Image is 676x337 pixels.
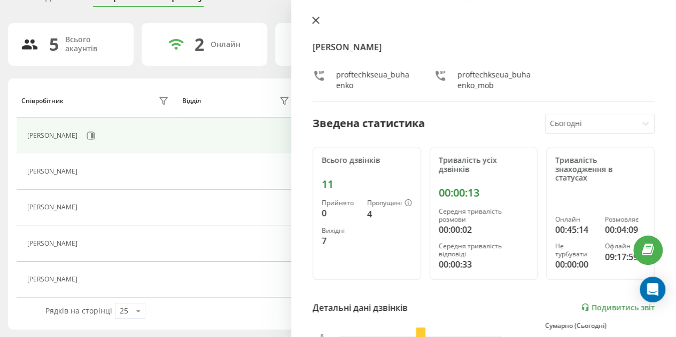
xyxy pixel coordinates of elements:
[322,199,359,207] div: Прийнято
[195,34,204,54] div: 2
[605,216,646,223] div: Розмовляє
[322,207,359,220] div: 0
[27,168,80,175] div: [PERSON_NAME]
[605,242,646,250] div: Офлайн
[555,216,596,223] div: Онлайн
[211,40,240,49] div: Онлайн
[313,301,408,314] div: Детальні дані дзвінків
[27,240,80,247] div: [PERSON_NAME]
[336,69,413,91] div: proftechkseua_buhaenko
[439,258,529,271] div: 00:00:33
[65,35,121,53] div: Всього акаунтів
[322,234,359,247] div: 7
[45,305,112,316] span: Рядків на сторінці
[457,69,534,91] div: proftechkseua_buhaenko_mob
[49,34,59,54] div: 5
[27,276,80,283] div: [PERSON_NAME]
[545,322,655,330] div: Сумарно (Сьогодні)
[313,115,425,131] div: Зведена статистика
[439,156,529,174] div: Тривалість усіх дзвінків
[439,223,529,236] div: 00:00:02
[555,258,596,271] div: 00:00:00
[581,303,655,312] a: Подивитись звіт
[555,156,646,183] div: Тривалість знаходження в статусах
[367,199,412,208] div: Пропущені
[21,97,64,105] div: Співробітник
[27,132,80,139] div: [PERSON_NAME]
[640,277,665,302] div: Open Intercom Messenger
[322,227,359,234] div: Вихідні
[439,208,529,223] div: Середня тривалість розмови
[313,41,655,53] h4: [PERSON_NAME]
[322,178,412,191] div: 11
[439,186,529,199] div: 00:00:13
[27,203,80,211] div: [PERSON_NAME]
[439,242,529,258] div: Середня тривалість відповіді
[555,223,596,236] div: 00:45:14
[367,208,412,221] div: 4
[555,242,596,258] div: Не турбувати
[322,156,412,165] div: Всього дзвінків
[605,250,646,263] div: 09:17:59
[605,223,646,236] div: 00:04:09
[182,97,201,105] div: Відділ
[120,305,128,316] div: 25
